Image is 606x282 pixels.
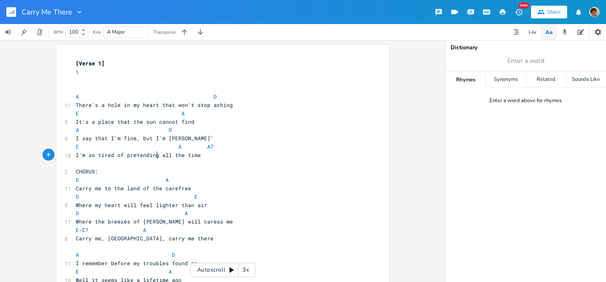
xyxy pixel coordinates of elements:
[76,268,79,275] span: E
[519,2,529,8] div: New
[143,226,146,234] span: A
[194,193,198,200] span: E
[76,226,79,234] span: E
[507,56,544,66] span: Enter a word
[76,176,79,183] span: D
[178,143,182,150] span: A
[489,97,563,104] div: Enter a word above for rhymes.
[76,118,194,125] span: It's a place that the sun cannot find
[154,30,176,34] div: Transpose
[511,5,527,19] button: New
[486,72,525,88] div: Synonyms
[207,143,214,150] span: A7
[76,143,79,150] span: E
[185,209,188,217] span: A
[76,101,233,109] span: There's a hole in my heart that won't stop aching
[76,193,79,200] span: D
[566,72,606,88] div: Sounds Like
[54,30,63,34] div: BPM
[76,135,214,142] span: I say that I'm fine, but I'm [PERSON_NAME]'
[76,260,198,267] span: I remember before my troubles found me
[589,7,600,17] img: scohenmusic
[238,263,253,277] div: 3x
[76,126,79,133] span: A
[182,110,185,117] span: A
[76,168,98,175] span: CHORUS:
[172,251,175,258] span: D
[450,45,601,50] div: Dictionary
[169,268,172,275] span: A
[76,60,105,67] span: [Verse 1]
[76,93,79,100] span: A
[166,176,169,183] span: A
[531,6,567,18] button: Share
[107,28,125,36] span: A Major
[76,201,207,209] span: Where my heart will feel lighter than air
[76,235,214,242] span: Carry me, [GEOGRAPHIC_DATA], carry me there
[76,185,191,192] span: Carry me to the land of the carefree
[76,251,79,258] span: A
[169,126,172,133] span: D
[190,263,255,277] div: Autoscroll
[547,8,561,16] div: Share
[76,209,79,217] span: D
[22,8,72,16] span: Carry Me There
[76,68,79,75] span: \
[446,72,485,88] div: Rhymes
[76,226,146,234] span: -
[82,226,89,234] span: E7
[93,30,101,34] div: Key
[214,93,217,100] span: D
[76,110,79,117] span: E
[76,218,233,225] span: Where the breezes of [PERSON_NAME] will caress me
[526,72,566,88] div: Related
[76,151,201,159] span: I'm so tired of pretending all the time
